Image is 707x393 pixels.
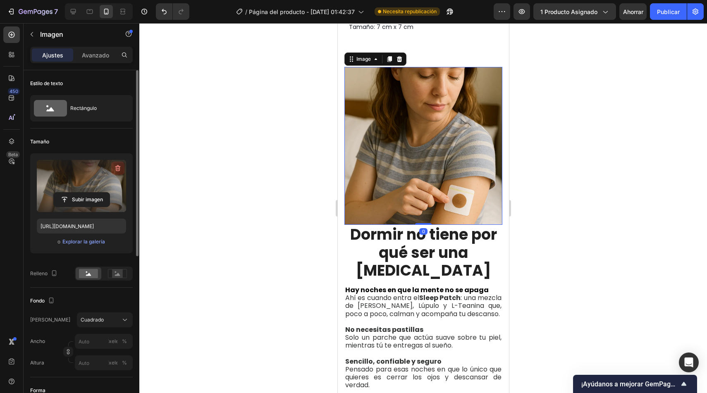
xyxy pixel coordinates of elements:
font: Explorar la galería [62,238,105,245]
button: Ahorrar [619,3,647,20]
font: 450 [10,88,18,94]
div: Deshacer/Rehacer [156,3,189,20]
button: Subir imagen [53,192,110,207]
button: 7 [3,3,62,20]
div: Abrir Intercom Messenger [679,353,699,372]
button: Mostrar encuesta - ¡Ayúdanos a mejorar GemPages! [581,379,689,389]
font: % [122,338,127,344]
font: Imagen [40,30,63,38]
input: píxeles% [75,334,133,349]
font: ¡Ayúdanos a mejorar GemPages! [581,380,679,388]
font: Cuadrado [81,317,104,323]
font: / [245,8,247,15]
button: píxeles [119,358,129,368]
font: Fondo [30,298,45,304]
font: Estilo de texto [30,80,63,86]
h2: Dormir no tiene por qué ser una [MEDICAL_DATA] [7,202,165,257]
iframe: Área de diseño [338,23,509,393]
input: https://ejemplo.com/imagen.jpg [37,219,126,233]
font: Página del producto - [DATE] 01:42:37 [249,8,355,15]
font: 7 [54,7,58,16]
font: o [57,238,60,245]
font: Relleno [30,270,48,276]
font: Ajustes [42,52,63,59]
font: Publicar [657,8,680,15]
font: píxeles [105,338,121,344]
div: 0 [81,205,90,212]
input: píxeles% [75,355,133,370]
strong: Sencillo, confiable y seguro [7,333,104,343]
p: Tamaño: 7 cm x 7 cm [11,0,160,7]
strong: Sleep Patch [81,270,123,279]
span: Ahí es cuando entra el : una mezcla de [PERSON_NAME], Lúpulo y L-Teanina que, poco a poco, calman... [7,270,164,295]
font: Altura [30,360,44,366]
font: Beta [8,152,18,157]
button: % [108,358,118,368]
button: Publicar [650,3,687,20]
strong: No necesitas pastillas [7,302,86,311]
button: 1 producto asignado [533,3,616,20]
font: Necesita republicación [383,8,437,14]
font: % [122,360,127,366]
button: Explorar la galería [62,238,105,246]
font: píxeles [105,360,121,366]
font: Tamaño [30,138,49,145]
font: Rectángulo [70,105,97,111]
font: 1 producto asignado [540,8,597,15]
font: Ahorrar [623,8,643,15]
font: Ancho [30,338,45,344]
button: píxeles [119,336,129,346]
div: Image [17,32,35,40]
p: Imagen [40,29,110,39]
button: % [108,336,118,346]
span: Pensado para esas noches en que lo único que quieres es cerrar los ojos y descansar de verdad. [7,341,164,367]
font: [PERSON_NAME] [30,317,70,323]
strong: Hay noches en que la mente no se apaga [7,262,151,272]
button: Cuadrado [77,312,133,327]
font: Avanzado [82,52,109,59]
span: Solo un parche que actúa suave sobre tu piel, mientras tú te entregas al sueño. [7,310,164,327]
img: [object Object] [7,44,165,202]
